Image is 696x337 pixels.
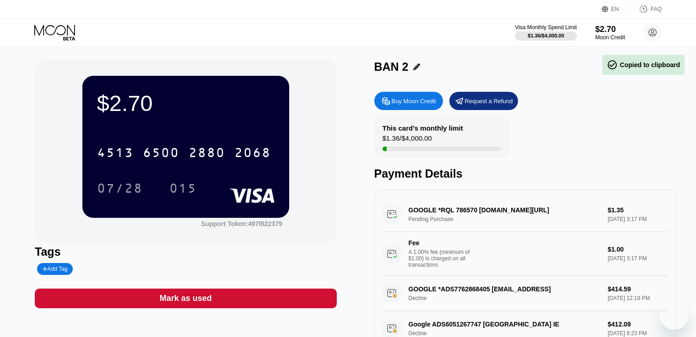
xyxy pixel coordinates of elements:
div: Visa Monthly Spend Limit [515,24,577,31]
span:  [607,59,618,70]
div: BAN 2 [374,60,409,74]
div: Fee [409,239,473,247]
div: Buy Moon Credit [374,92,443,110]
div: FAQ [630,5,662,14]
div: Copied to clipboard [607,59,680,70]
div: FeeA 1.00% fee (minimum of $1.00) is charged on all transactions$1.00[DATE] 3:17 PM [382,232,669,276]
div: $1.36 / $4,000.00 [528,33,564,38]
iframe: Viestintäikkunan käynnistyspainike [659,300,689,330]
div: Add Tag [43,266,67,272]
div: Mark as used [160,293,212,304]
div: 015 [162,177,204,200]
div: Visa Monthly Spend Limit$1.36/$4,000.00 [515,24,577,41]
div: 07/28 [90,177,150,200]
div: 6500 [143,147,179,161]
div: Buy Moon Credit [392,97,436,105]
div: Mark as used [35,289,336,308]
div: $2.70 [97,90,275,116]
div: $1.36 / $4,000.00 [383,134,432,147]
div: 2068 [234,147,271,161]
div: $1.00 [608,246,669,253]
div: Support Token:497f822379 [201,220,282,227]
div: Add Tag [37,263,73,275]
div: Tags [35,245,336,258]
div: This card’s monthly limit [383,124,463,132]
div: Payment Details [374,167,676,180]
div: $2.70Moon Credit [595,25,625,41]
div: 015 [169,182,197,197]
div: EN [602,5,630,14]
div: [DATE] 3:17 PM [608,255,669,262]
div: Support Token: 497f822379 [201,220,282,227]
div: EN [611,6,619,12]
div: 4513 [97,147,134,161]
div: 4513650028802068 [92,141,276,164]
div: Moon Credit [595,34,625,41]
div: FAQ [651,6,662,12]
div: A 1.00% fee (minimum of $1.00) is charged on all transactions [409,249,477,268]
div: 2880 [189,147,225,161]
div: Request a Refund [465,97,513,105]
div: $2.70 [595,25,625,34]
div: Request a Refund [449,92,518,110]
div: 07/28 [97,182,143,197]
